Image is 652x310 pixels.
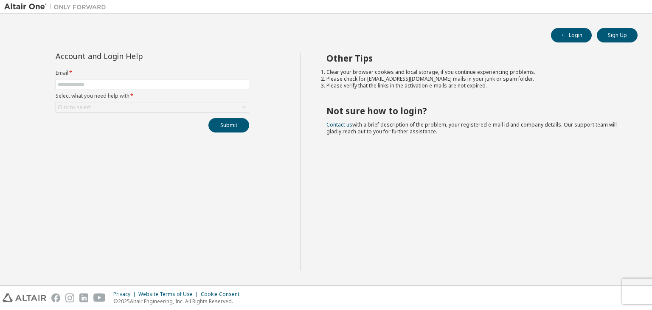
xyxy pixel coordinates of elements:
li: Please verify that the links in the activation e-mails are not expired. [326,82,623,89]
img: altair_logo.svg [3,293,46,302]
img: Altair One [4,3,110,11]
div: Privacy [113,291,138,298]
p: © 2025 Altair Engineering, Inc. All Rights Reserved. [113,298,244,305]
button: Login [551,28,592,42]
h2: Not sure how to login? [326,105,623,116]
div: Cookie Consent [201,291,244,298]
li: Clear your browser cookies and local storage, if you continue experiencing problems. [326,69,623,76]
div: Account and Login Help [56,53,211,59]
label: Select what you need help with [56,93,249,99]
button: Submit [208,118,249,132]
a: Contact us [326,121,352,128]
img: instagram.svg [65,293,74,302]
h2: Other Tips [326,53,623,64]
img: youtube.svg [93,293,106,302]
div: Click to select [56,102,249,113]
button: Sign Up [597,28,638,42]
span: with a brief description of the problem, your registered e-mail id and company details. Our suppo... [326,121,617,135]
img: facebook.svg [51,293,60,302]
div: Website Terms of Use [138,291,201,298]
div: Click to select [58,104,91,111]
li: Please check for [EMAIL_ADDRESS][DOMAIN_NAME] mails in your junk or spam folder. [326,76,623,82]
label: Email [56,70,249,76]
img: linkedin.svg [79,293,88,302]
